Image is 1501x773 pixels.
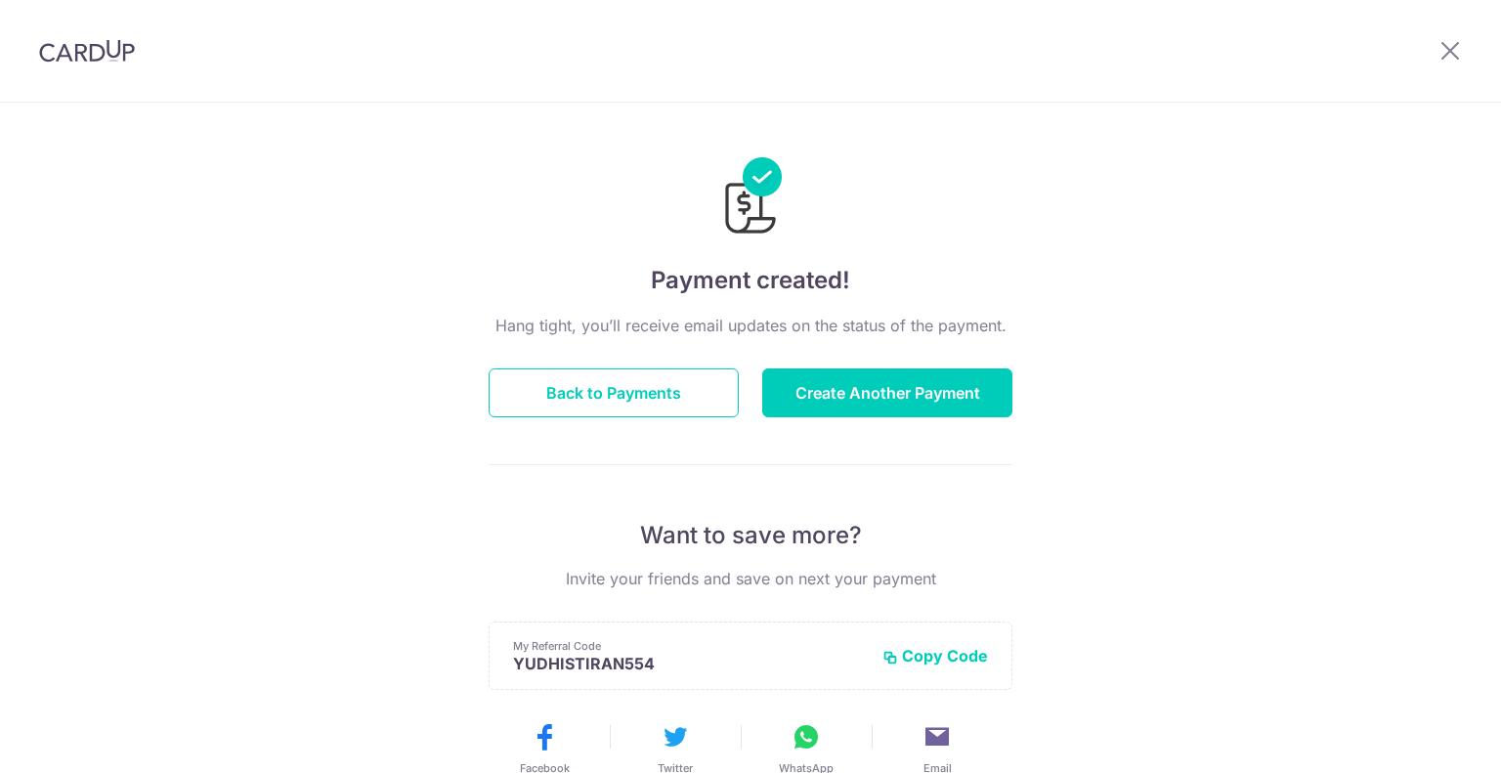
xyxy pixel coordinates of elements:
[513,638,867,654] p: My Referral Code
[489,263,1012,298] h4: Payment created!
[489,567,1012,590] p: Invite your friends and save on next your payment
[719,157,782,239] img: Payments
[489,314,1012,337] p: Hang tight, you’ll receive email updates on the status of the payment.
[882,646,988,666] button: Copy Code
[513,654,867,673] p: YUDHISTIRAN554
[762,368,1012,417] button: Create Another Payment
[39,39,135,63] img: CardUp
[489,520,1012,551] p: Want to save more?
[489,368,739,417] button: Back to Payments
